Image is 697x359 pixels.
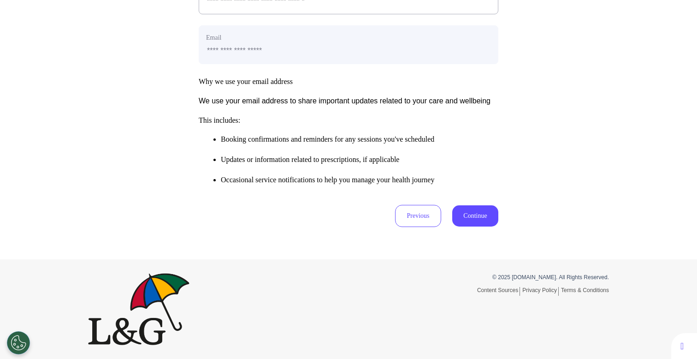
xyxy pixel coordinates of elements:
button: Continue [452,205,498,227]
a: Content Sources [477,287,520,296]
li: Updates or information related to prescriptions, if applicable [221,154,498,165]
p: © 2025 [DOMAIN_NAME]. All Rights Reserved. [355,273,609,281]
img: Spectrum.Life logo [88,273,189,345]
li: Occasional service notifications to help you manage your health journey [221,174,498,185]
h3: Why we use your email address [199,77,498,86]
li: Booking confirmations and reminders for any sessions you've scheduled [221,134,498,145]
button: Previous [395,205,441,227]
button: Open Preferences [7,331,30,354]
h3: This includes: [199,116,498,125]
a: Privacy Policy [522,287,559,296]
label: Email [206,33,491,42]
a: Terms & Conditions [561,287,609,293]
p: We use your email address to share important updates related to your care and wellbeing [199,96,498,107]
